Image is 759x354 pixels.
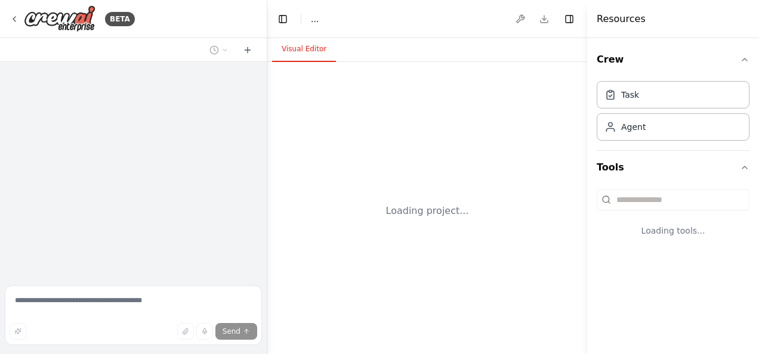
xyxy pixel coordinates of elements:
div: Loading project... [386,204,469,218]
div: Agent [621,121,646,133]
button: Click to speak your automation idea [196,323,213,340]
div: Task [621,89,639,101]
h4: Resources [597,12,646,26]
span: Send [223,327,240,336]
button: Visual Editor [272,37,336,62]
button: Upload files [177,323,194,340]
button: Hide right sidebar [561,11,578,27]
img: Logo [24,5,95,32]
button: Tools [597,151,749,184]
button: Send [215,323,257,340]
span: ... [311,13,319,25]
button: Improve this prompt [10,323,26,340]
div: Tools [597,184,749,256]
button: Crew [597,43,749,76]
div: BETA [105,12,135,26]
div: Crew [597,76,749,150]
nav: breadcrumb [311,13,319,25]
button: Start a new chat [238,43,257,57]
button: Switch to previous chat [205,43,233,57]
button: Hide left sidebar [274,11,291,27]
div: Loading tools... [597,215,749,246]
